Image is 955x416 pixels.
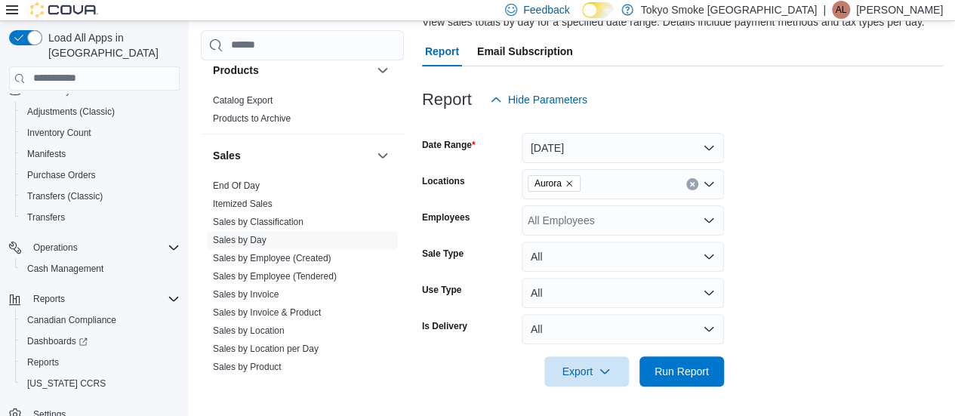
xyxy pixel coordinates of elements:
a: Adjustments (Classic) [21,103,121,121]
span: Dark Mode [582,18,583,19]
a: Manifests [21,145,72,163]
span: Reports [27,290,180,308]
a: Purchase Orders [21,166,102,184]
a: Dashboards [21,332,94,350]
button: Purchase Orders [15,165,186,186]
span: Transfers (Classic) [27,190,103,202]
a: Sales by Invoice [213,289,279,300]
label: Employees [422,211,470,223]
span: Purchase Orders [27,169,96,181]
div: View sales totals by day for a specified date range. Details include payment methods and tax type... [422,14,925,30]
span: Washington CCRS [21,374,180,393]
button: Remove Aurora from selection in this group [565,179,574,188]
p: [PERSON_NAME] [856,1,943,19]
a: [US_STATE] CCRS [21,374,112,393]
a: Catalog Export [213,95,273,106]
button: Manifests [15,143,186,165]
span: AL [836,1,847,19]
a: Sales by Invoice & Product [213,307,321,318]
button: Transfers [15,207,186,228]
span: Sales by Employee (Created) [213,252,331,264]
a: Inventory Count [21,124,97,142]
span: Report [425,36,459,66]
span: Hide Parameters [508,92,587,107]
button: Cash Management [15,258,186,279]
button: Operations [27,239,84,257]
span: Reports [21,353,180,371]
span: Manifests [27,148,66,160]
span: Dashboards [27,335,88,347]
h3: Products [213,63,259,78]
button: Clear input [686,178,698,190]
span: Run Report [655,364,709,379]
button: Export [544,356,629,387]
button: Sales [374,146,392,165]
a: Sales by Employee (Tendered) [213,271,337,282]
button: Products [374,61,392,79]
label: Is Delivery [422,320,467,332]
a: Sales by Location [213,325,285,336]
span: Operations [27,239,180,257]
span: Load All Apps in [GEOGRAPHIC_DATA] [42,30,180,60]
div: Products [201,91,404,134]
button: Products [213,63,371,78]
label: Use Type [422,284,461,296]
button: Transfers (Classic) [15,186,186,207]
span: Products to Archive [213,112,291,125]
span: Sales by Location per Day [213,343,319,355]
label: Date Range [422,139,476,151]
p: Tokyo Smoke [GEOGRAPHIC_DATA] [641,1,818,19]
a: Dashboards [15,331,186,352]
span: Inventory Count [21,124,180,142]
span: Sales by Invoice & Product [213,307,321,319]
span: Catalog Export [213,94,273,106]
button: [US_STATE] CCRS [15,373,186,394]
input: Dark Mode [582,2,614,18]
a: Transfers (Classic) [21,187,109,205]
h3: Report [422,91,472,109]
button: All [522,278,724,308]
a: Itemized Sales [213,199,273,209]
a: Sales by Classification [213,217,303,227]
span: Export [553,356,620,387]
a: Sales by Day [213,235,266,245]
button: [DATE] [522,133,724,163]
a: Reports [21,353,65,371]
label: Sale Type [422,248,464,260]
span: Sales by Product [213,361,282,373]
span: Canadian Compliance [27,314,116,326]
span: End Of Day [213,180,260,192]
span: [US_STATE] CCRS [27,377,106,390]
button: Inventory Count [15,122,186,143]
button: Sales [213,148,371,163]
span: Adjustments (Classic) [21,103,180,121]
span: Itemized Sales [213,198,273,210]
a: Sales by Employee (Created) [213,253,331,263]
button: All [522,242,724,272]
p: | [823,1,826,19]
span: Transfers [27,211,65,223]
button: Reports [15,352,186,373]
span: Sales by Day [213,234,266,246]
span: Sales by Classification [213,216,303,228]
div: Amy-Lauren Wolbert [832,1,850,19]
span: Dashboards [21,332,180,350]
a: End Of Day [213,180,260,191]
span: Email Subscription [477,36,573,66]
span: Sales by Location [213,325,285,337]
span: Reports [27,356,59,368]
label: Locations [422,175,465,187]
span: Transfers [21,208,180,226]
button: Hide Parameters [484,85,593,115]
span: Aurora [528,175,581,192]
a: Transfers [21,208,71,226]
a: Canadian Compliance [21,311,122,329]
a: Products to Archive [213,113,291,124]
h3: Sales [213,148,241,163]
span: Purchase Orders [21,166,180,184]
span: Reports [33,293,65,305]
button: Open list of options [703,214,715,226]
span: Cash Management [27,263,103,275]
span: Feedback [523,2,569,17]
span: Cash Management [21,260,180,278]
